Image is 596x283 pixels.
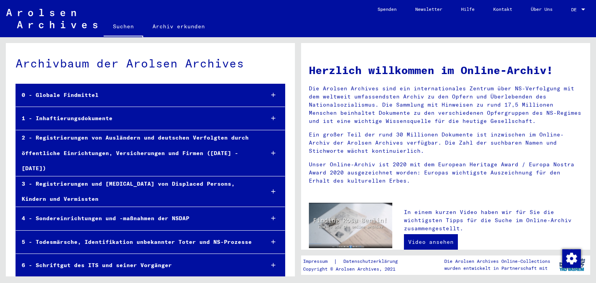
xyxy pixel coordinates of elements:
[309,160,582,185] p: Unser Online-Archiv ist 2020 mit dem European Heritage Award / Europa Nostra Award 2020 ausgezeic...
[16,176,258,207] div: 3 - Registrierungen und [MEDICAL_DATA] von Displaced Persons, Kindern und Vermissten
[303,266,407,273] p: Copyright © Arolsen Archives, 2021
[571,7,580,12] span: DE
[104,17,143,37] a: Suchen
[16,88,258,103] div: 0 - Globale Findmittel
[16,211,258,226] div: 4 - Sondereinrichtungen und -maßnahmen der NSDAP
[303,257,334,266] a: Impressum
[562,249,580,267] div: Zustimmung ändern
[16,111,258,126] div: 1 - Inhaftierungsdokumente
[309,85,582,125] p: Die Arolsen Archives sind ein internationales Zentrum über NS-Verfolgung mit dem weltweit umfasse...
[404,234,458,250] a: Video ansehen
[562,249,581,268] img: Zustimmung ändern
[558,255,587,274] img: yv_logo.png
[309,203,392,248] img: video.jpg
[16,235,258,250] div: 5 - Todesmärsche, Identifikation unbekannter Toter und NS-Prozesse
[16,258,258,273] div: 6 - Schriftgut des ITS und seiner Vorgänger
[309,131,582,155] p: Ein großer Teil der rund 30 Millionen Dokumente ist inzwischen im Online-Archiv der Arolsen Archi...
[337,257,407,266] a: Datenschutzerklärung
[143,17,214,36] a: Archiv erkunden
[16,55,285,72] div: Archivbaum der Arolsen Archives
[404,208,582,233] p: In einem kurzen Video haben wir für Sie die wichtigsten Tipps für die Suche im Online-Archiv zusa...
[444,258,550,265] p: Die Arolsen Archives Online-Collections
[303,257,407,266] div: |
[309,62,582,78] h1: Herzlich willkommen im Online-Archiv!
[444,265,550,272] p: wurden entwickelt in Partnerschaft mit
[6,9,97,28] img: Arolsen_neg.svg
[16,130,258,176] div: 2 - Registrierungen von Ausländern und deutschen Verfolgten durch öffentliche Einrichtungen, Vers...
